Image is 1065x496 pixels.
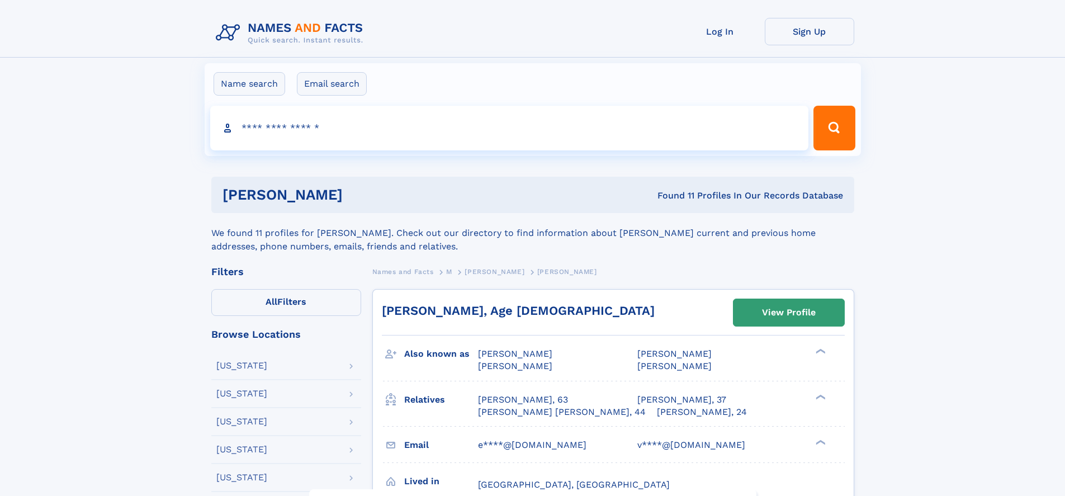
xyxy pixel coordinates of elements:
[211,213,854,253] div: We found 11 profiles for [PERSON_NAME]. Check out our directory to find information about [PERSON...
[813,106,855,150] button: Search Button
[500,190,843,202] div: Found 11 Profiles In Our Records Database
[813,438,826,446] div: ❯
[404,390,478,409] h3: Relatives
[637,361,712,371] span: [PERSON_NAME]
[210,106,809,150] input: search input
[478,361,552,371] span: [PERSON_NAME]
[465,264,524,278] a: [PERSON_NAME]
[813,393,826,400] div: ❯
[478,348,552,359] span: [PERSON_NAME]
[216,417,267,426] div: [US_STATE]
[478,479,670,490] span: [GEOGRAPHIC_DATA], [GEOGRAPHIC_DATA]
[266,296,277,307] span: All
[404,472,478,491] h3: Lived in
[657,406,747,418] a: [PERSON_NAME], 24
[404,436,478,455] h3: Email
[216,389,267,398] div: [US_STATE]
[404,344,478,363] h3: Also known as
[446,264,452,278] a: M
[297,72,367,96] label: Email search
[765,18,854,45] a: Sign Up
[733,299,844,326] a: View Profile
[446,268,452,276] span: M
[216,361,267,370] div: [US_STATE]
[216,473,267,482] div: [US_STATE]
[211,267,361,277] div: Filters
[762,300,816,325] div: View Profile
[478,406,646,418] a: [PERSON_NAME] [PERSON_NAME], 44
[211,289,361,316] label: Filters
[214,72,285,96] label: Name search
[216,445,267,454] div: [US_STATE]
[465,268,524,276] span: [PERSON_NAME]
[211,329,361,339] div: Browse Locations
[478,394,568,406] a: [PERSON_NAME], 63
[675,18,765,45] a: Log In
[637,394,726,406] a: [PERSON_NAME], 37
[372,264,434,278] a: Names and Facts
[211,18,372,48] img: Logo Names and Facts
[637,348,712,359] span: [PERSON_NAME]
[382,304,655,318] a: [PERSON_NAME], Age [DEMOGRAPHIC_DATA]
[537,268,597,276] span: [PERSON_NAME]
[813,348,826,355] div: ❯
[223,188,500,202] h1: [PERSON_NAME]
